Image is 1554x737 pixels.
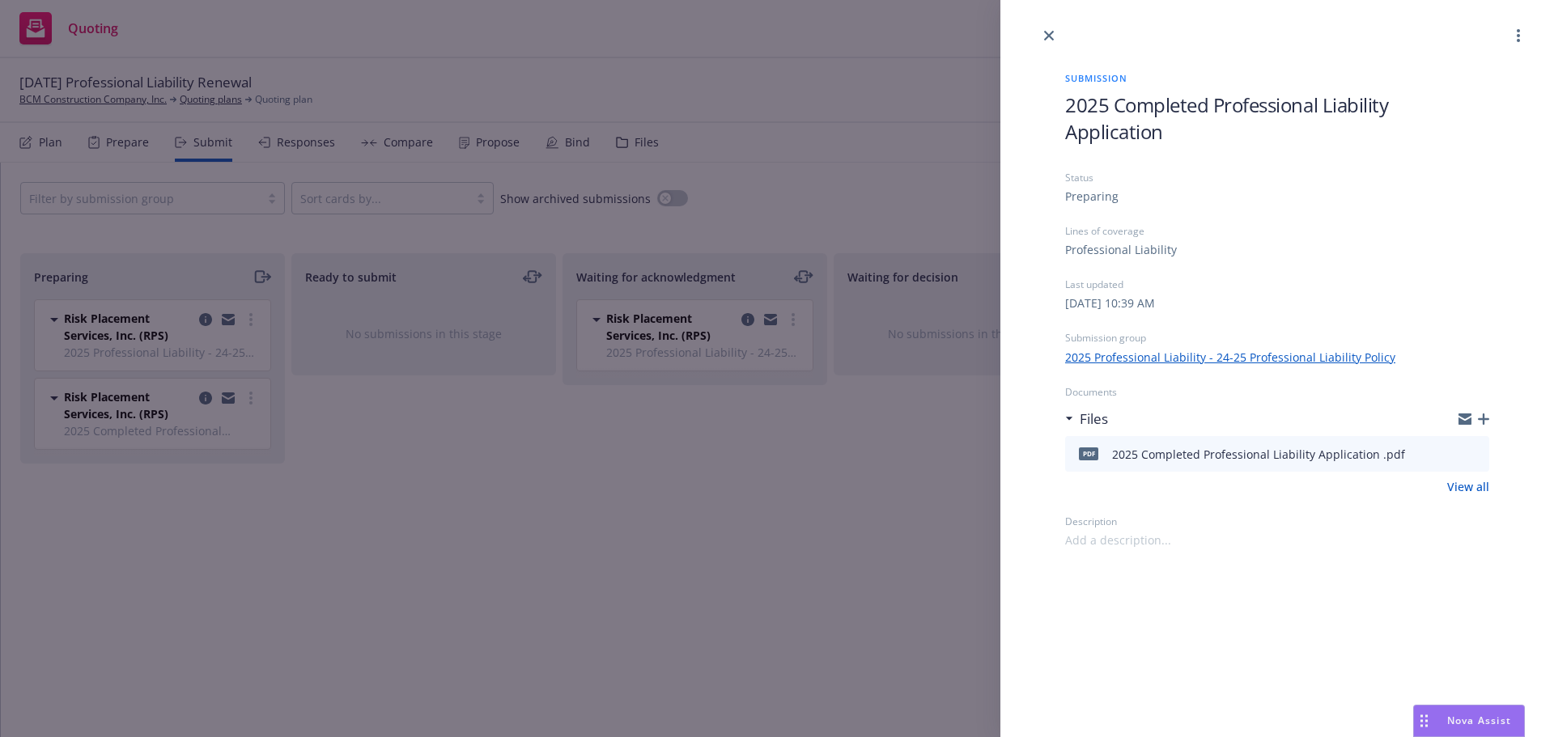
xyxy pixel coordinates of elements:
div: Status [1065,171,1489,184]
span: Nova Assist [1447,714,1511,727]
span: Submission [1065,71,1489,85]
span: pdf [1079,447,1098,460]
div: Professional Liability [1065,241,1177,258]
div: Preparing [1065,188,1119,205]
a: more [1509,26,1528,45]
a: close [1039,26,1059,45]
div: Last updated [1065,277,1489,291]
span: 2025 Completed Professional Liability Application [1065,91,1489,145]
div: Documents [1065,385,1489,399]
div: Drag to move [1414,705,1434,736]
a: 2025 Professional Liability - 24-25 Professional Liability Policy [1065,349,1395,366]
div: Files [1065,409,1108,430]
button: download file [1442,444,1455,464]
button: preview file [1468,444,1483,464]
button: Nova Assist [1413,705,1525,737]
div: [DATE] 10:39 AM [1065,294,1155,311]
div: 2025 Completed Professional Liability Application .pdf [1112,446,1405,463]
div: Description [1065,515,1489,528]
div: Submission group [1065,331,1489,345]
div: Lines of coverage [1065,224,1489,238]
h3: Files [1080,409,1108,430]
a: View all [1447,478,1489,495]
